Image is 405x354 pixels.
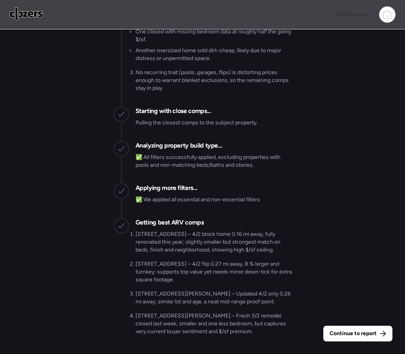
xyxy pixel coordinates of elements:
li: One closed with missing bedroom data at roughly half the going $/sf. [136,28,292,44]
span: Continue to report [330,330,377,338]
h2: Analyzing property build type... [136,141,222,150]
img: Logo [9,7,43,20]
li: [STREET_ADDRESS] – 4/2 flip 0.27 mi away, 8 % larger and turnkey; supports top value yet needs mi... [136,260,292,284]
p: Pulling the closest comps to the subject property. [136,119,258,127]
li: [STREET_ADDRESS] – 4/2 block home 0.16 mi away, fully renovated this year; slightly smaller but s... [136,230,292,254]
li: [STREET_ADDRESS][PERSON_NAME] – Fresh 3/2 remodel closed last week; smaller and one less bedroom,... [136,312,292,336]
li: [STREET_ADDRESS][PERSON_NAME] – Updated 4/2 only 0.26 mi away; similar lot and age, a neat mid-ra... [136,290,292,306]
h2: Getting best ARV comps [136,218,204,227]
li: Two sales sit outside the norm and have been set aside: [136,20,292,62]
h2: Starting with close comps... [136,106,211,116]
h2: Applying more filters... [136,183,198,193]
p: ✅ All filters successfully applied, excluding properties with pools and non-matching beds/baths a... [136,153,292,169]
li: No recurring trait (pools, garages, flips) is distorting prices enough to warrant blanket exclusi... [136,69,292,92]
span: Book a demo [336,11,368,18]
li: Another oversized home sold dirt-cheap, likely due to major distress or unpermitted space. [136,47,292,62]
p: ✅ We applied all essential and non-essential filters [136,196,260,204]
